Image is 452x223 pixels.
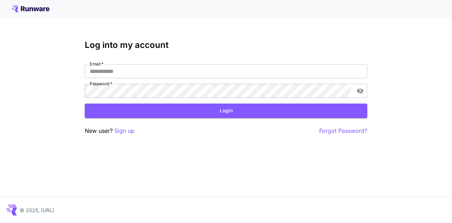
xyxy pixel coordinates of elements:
label: Password [90,81,112,87]
button: toggle password visibility [354,85,367,97]
button: Forgot Password? [319,126,367,135]
label: Email [90,61,103,67]
h3: Log into my account [85,40,367,50]
p: © 2025, [URL] [20,206,54,214]
button: Sign up [114,126,135,135]
p: New user? [85,126,135,135]
button: Login [85,104,367,118]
